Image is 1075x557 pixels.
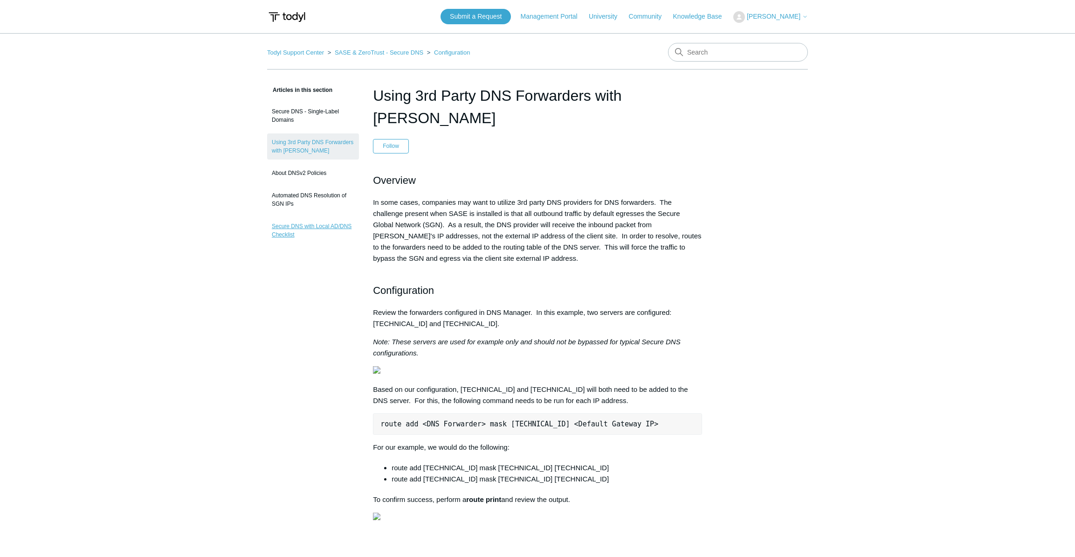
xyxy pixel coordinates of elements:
li: Configuration [425,49,470,56]
img: Todyl Support Center Help Center home page [267,8,307,26]
p: In some cases, companies may want to utilize 3rd party DNS providers for DNS forwarders. The chal... [373,197,702,275]
img: 18407347329299 [373,366,380,374]
li: route add [TECHNICAL_ID] mask [TECHNICAL_ID] [TECHNICAL_ID] [392,473,702,485]
a: Using 3rd Party DNS Forwarders with [PERSON_NAME] [267,133,359,160]
span: [PERSON_NAME] [747,13,800,20]
a: SASE & ZeroTrust - Secure DNS [335,49,423,56]
a: Automated DNS Resolution of SGN IPs [267,187,359,213]
h2: Configuration [373,282,702,299]
button: [PERSON_NAME] [733,11,808,23]
a: Knowledge Base [673,12,731,21]
span: Articles in this section [267,87,332,93]
a: Todyl Support Center [267,49,324,56]
li: SASE & ZeroTrust - Secure DNS [326,49,425,56]
a: Configuration [434,49,470,56]
p: Review the forwarders configured in DNS Manager. In this example, two servers are configured: [TE... [373,307,702,329]
em: Note: These servers are used for example only and should not be bypassed for typical Secure DNS c... [373,338,681,357]
h2: Overview [373,172,702,188]
li: route add [TECHNICAL_ID] mask [TECHNICAL_ID] [TECHNICAL_ID] [392,462,702,473]
p: To confirm success, perform a and review the output. [373,494,702,505]
h1: Using 3rd Party DNS Forwarders with SASE [373,84,702,129]
button: Follow Article [373,139,409,153]
img: 18408196470163 [373,513,380,520]
a: Management Portal [521,12,587,21]
p: For our example, we would do the following: [373,442,702,453]
li: Todyl Support Center [267,49,326,56]
pre: route add <DNS Forwarder> mask [TECHNICAL_ID] <Default Gateway IP> [373,413,702,435]
a: University [589,12,627,21]
a: Submit a Request [441,9,511,24]
p: Based on our configuration, [TECHNICAL_ID] and [TECHNICAL_ID] will both need to be added to the D... [373,384,702,406]
a: Secure DNS with Local AD/DNS Checklist [267,217,359,244]
a: About DNSv2 Policies [267,164,359,182]
a: Secure DNS - Single-Label Domains [267,103,359,129]
a: Community [629,12,671,21]
strong: route print [466,495,501,503]
input: Search [668,43,808,62]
